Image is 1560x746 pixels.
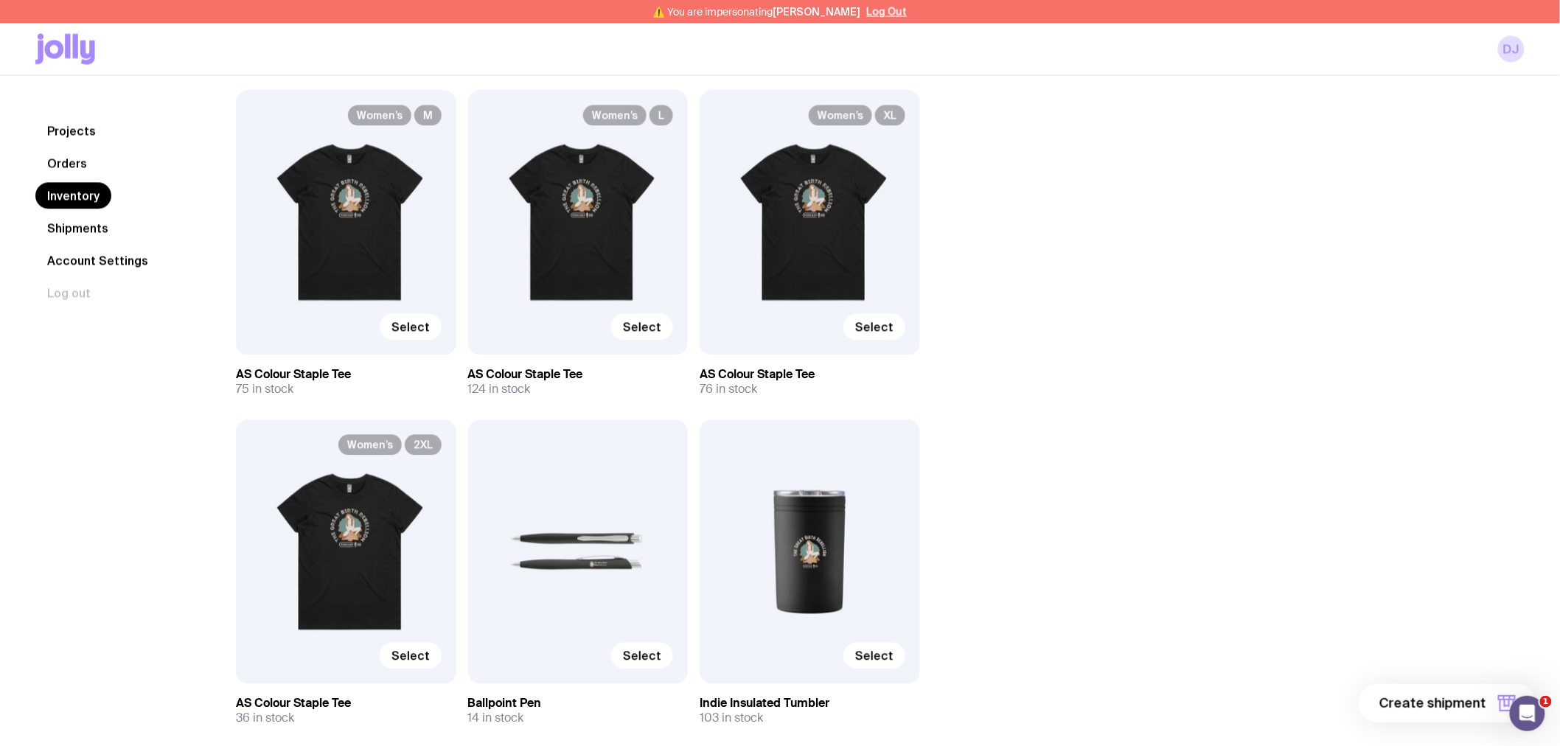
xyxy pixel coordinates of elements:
span: 36 in stock [236,711,294,725]
a: DJ [1498,36,1525,63]
span: Select [855,649,894,663]
span: Create shipment [1379,694,1486,712]
span: Select [391,320,430,335]
span: 2XL [405,435,442,456]
a: Shipments [35,215,120,241]
span: XL [875,105,905,126]
span: ⚠️ You are impersonating [653,6,861,18]
span: 124 in stock [468,382,531,397]
span: Women’s [809,105,872,126]
a: Orders [35,150,99,176]
span: Women’s [338,435,402,456]
span: Select [855,320,894,335]
span: M [414,105,442,126]
button: Log Out [867,6,908,18]
span: L [650,105,673,126]
span: 103 in stock [700,711,763,725]
h3: Ballpoint Pen [468,696,689,711]
a: Projects [35,117,108,144]
h3: AS Colour Staple Tee [700,367,920,382]
h3: AS Colour Staple Tee [236,367,456,382]
span: 75 in stock [236,382,293,397]
span: 14 in stock [468,711,524,725]
span: Select [623,320,661,335]
span: 76 in stock [700,382,757,397]
a: Inventory [35,182,111,209]
button: Create shipment [1359,684,1536,722]
h3: Indie Insulated Tumbler [700,696,920,711]
span: 1 [1540,696,1552,708]
span: Select [623,649,661,663]
span: Women’s [348,105,411,126]
iframe: Intercom live chat [1510,696,1545,731]
h3: AS Colour Staple Tee [236,696,456,711]
a: Account Settings [35,247,160,273]
span: [PERSON_NAME] [773,6,861,18]
h3: AS Colour Staple Tee [468,367,689,382]
span: Women’s [583,105,647,126]
button: Log out [35,279,102,306]
span: Select [391,649,430,663]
